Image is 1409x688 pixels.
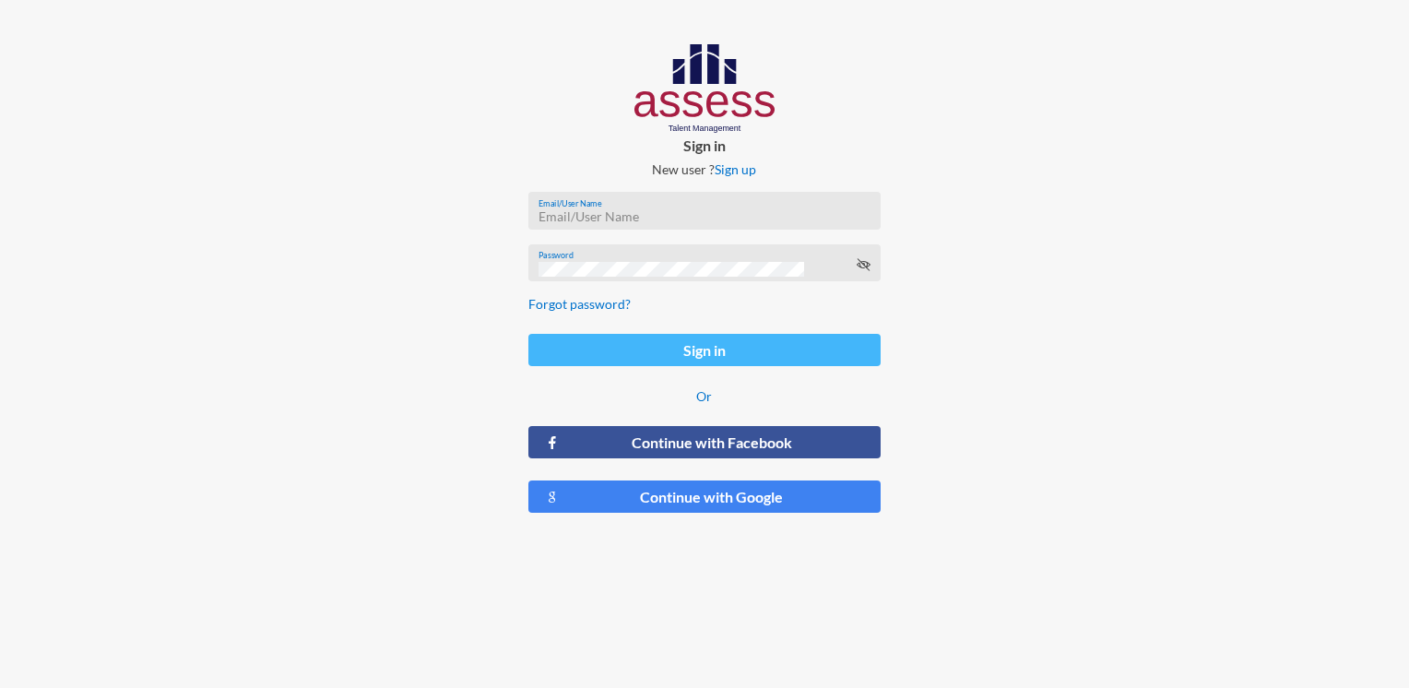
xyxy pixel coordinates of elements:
input: Email/User Name [539,209,870,224]
button: Sign in [528,334,880,366]
p: New user ? [514,161,894,177]
button: Continue with Google [528,480,880,513]
img: AssessLogoo.svg [634,44,776,133]
button: Continue with Facebook [528,426,880,458]
a: Forgot password? [528,296,631,312]
a: Sign up [715,161,756,177]
p: Sign in [514,136,894,154]
p: Or [528,388,880,404]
